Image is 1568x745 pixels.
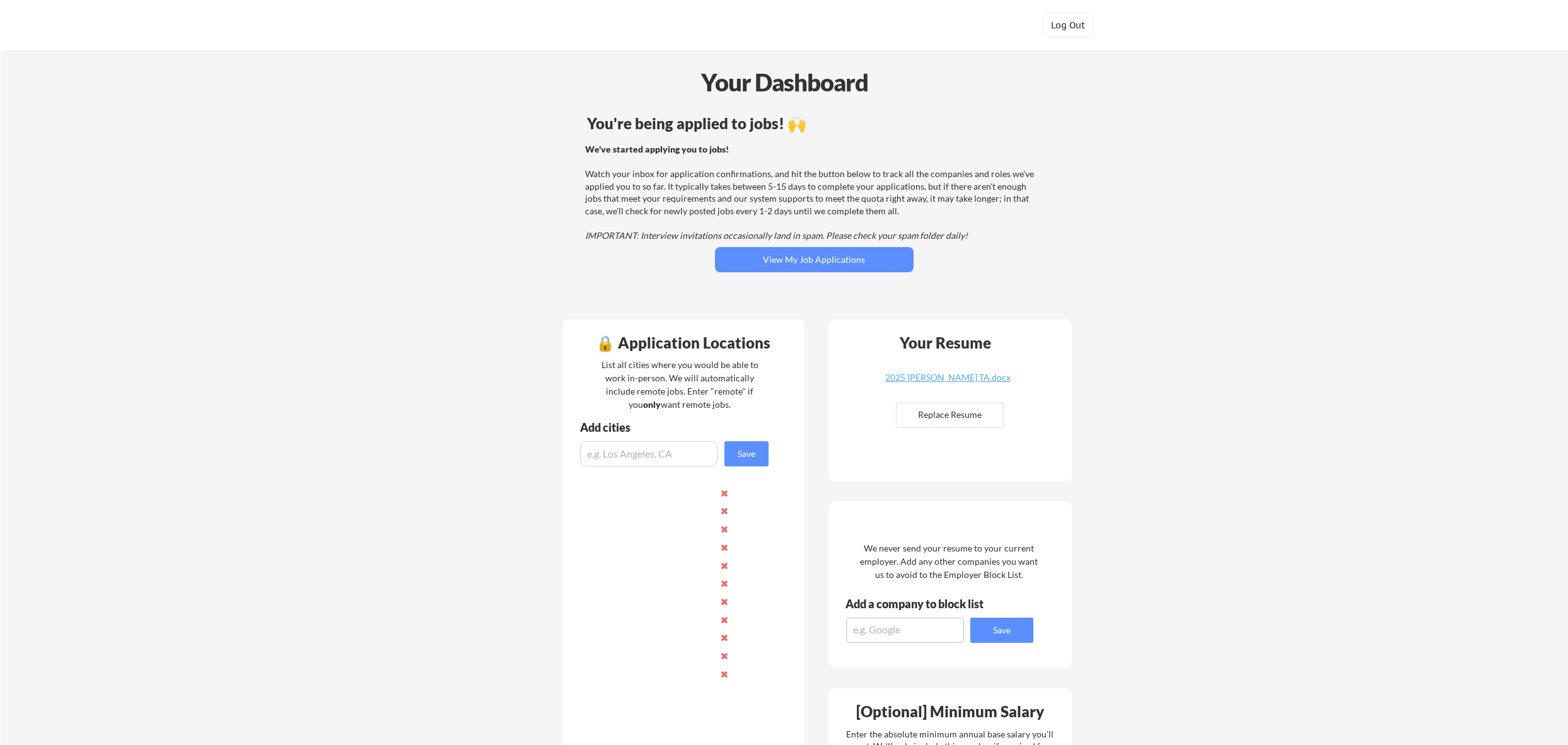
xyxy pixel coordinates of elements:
[833,704,1067,719] div: [Optional] Minimum Salary
[585,143,1040,242] div: Watch your inbox for application confirmations, and hit the button below to track all the compani...
[715,247,914,272] button: View My Job Applications
[566,335,801,350] div: 🔒 Application Locations
[585,230,968,241] em: IMPORTANT: Interview invitations occasionally land in spam. Please check your spam folder daily!
[1,64,1568,100] div: Your Dashboard
[593,358,767,411] div: List all cities where you would be able to work in-person. We will automatically include remote j...
[883,335,1008,350] div: Your Resume
[587,116,1042,131] div: You're being applied to jobs! 🙌
[643,399,661,410] strong: only
[845,598,1003,609] div: Add a company to block list
[585,144,729,154] strong: We've started applying you to jobs!
[873,373,1023,382] div: 2025 [PERSON_NAME] TA.docx
[724,441,769,466] button: Save
[859,541,1039,581] div: We never send your resume to your current employer. Add any other companies you want us to avoid ...
[580,441,717,466] input: e.g. Los Angeles, CA
[1043,13,1093,38] button: Log Out
[873,373,1023,393] a: 2025 [PERSON_NAME] TA.docx
[970,618,1033,643] button: Save
[580,422,772,433] div: Add cities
